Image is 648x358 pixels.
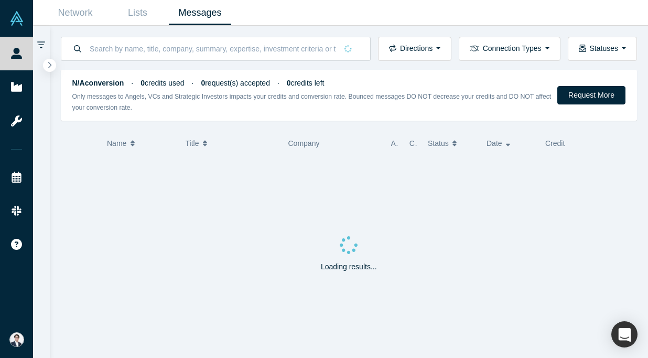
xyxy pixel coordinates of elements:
[459,37,560,61] button: Connection Types
[321,261,377,272] p: Loading results...
[487,132,502,154] span: Date
[186,132,277,154] button: Title
[44,1,106,25] a: Network
[201,79,270,87] span: request(s) accepted
[107,132,126,154] span: Name
[391,139,440,148] span: Alchemist Role
[106,1,169,25] a: Lists
[428,132,449,154] span: Status
[186,132,199,154] span: Title
[287,79,325,87] span: credits left
[409,139,465,148] span: Connection Type
[557,86,625,104] button: Request More
[201,79,205,87] strong: 0
[141,79,145,87] strong: 0
[568,37,637,61] button: Statuses
[72,93,552,111] small: Only messages to Angels, VCs and Strategic Investors impacts your credits and conversion rate. Bo...
[72,79,124,87] strong: N/A conversion
[9,11,24,26] img: Alchemist Vault Logo
[487,132,534,154] button: Date
[287,79,291,87] strong: 0
[9,332,24,347] img: Eisuke Shimizu's Account
[288,139,320,148] span: Company
[378,37,451,61] button: Directions
[169,1,231,25] a: Messages
[89,36,337,61] input: Search by name, title, company, summary, expertise, investment criteria or topics of focus
[131,79,133,87] span: ·
[428,132,476,154] button: Status
[277,79,279,87] span: ·
[107,132,175,154] button: Name
[545,139,565,148] span: Credit
[192,79,194,87] span: ·
[141,79,184,87] span: credits used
